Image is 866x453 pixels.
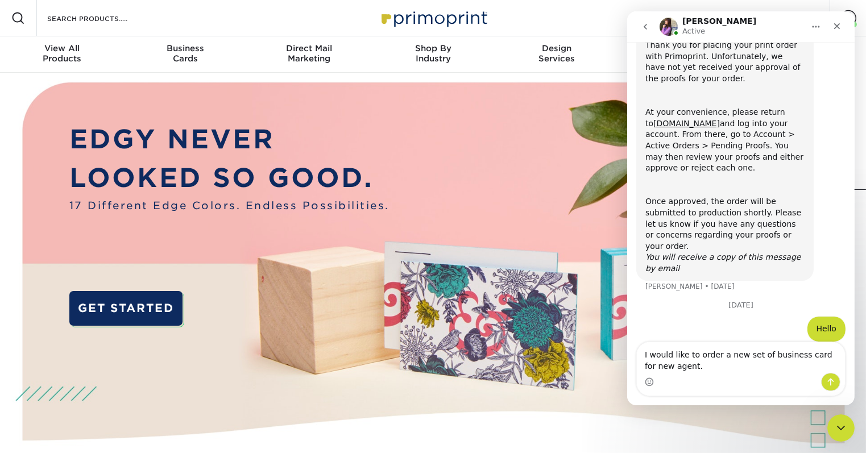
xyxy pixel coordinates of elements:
[18,28,177,73] div: Thank you for placing your print order with Primoprint. Unfortunately, we have not yet received y...
[376,6,490,30] img: Primoprint
[371,43,495,64] div: Industry
[10,331,218,361] textarea: Message…
[619,43,743,53] span: Resources
[247,36,371,73] a: Direct MailMarketing
[189,312,210,323] div: Hello
[827,414,855,442] iframe: Intercom live chat
[495,43,619,53] span: Design
[619,36,743,73] a: Resources& Templates
[46,11,157,25] input: SEARCH PRODUCTS.....
[194,361,213,380] button: Send a message…
[627,11,855,405] iframe: To enrich screen reader interactions, please activate Accessibility in Grammarly extension settings
[247,43,371,53] span: Direct Mail
[18,95,177,163] div: At your convenience, please return to and log into your account. From there, go to Account > Acti...
[18,272,107,279] div: [PERSON_NAME] • [DATE]
[371,43,495,53] span: Shop By
[124,43,248,53] span: Business
[26,107,93,117] a: [DOMAIN_NAME]
[9,290,218,305] div: [DATE]
[247,43,371,64] div: Marketing
[69,159,390,198] p: LOOKED SO GOOD.
[69,120,390,159] p: EDGY NEVER
[371,36,495,73] a: Shop ByIndustry
[495,43,619,64] div: Services
[18,366,27,375] button: Emoji picker
[18,185,177,263] div: Once approved, the order will be submitted to production shortly. Please let us know if you have ...
[180,305,219,330] div: Hello
[18,241,174,261] i: You will receive a copy of this message by email
[124,36,248,73] a: BusinessCards
[124,43,248,64] div: Cards
[69,291,183,325] a: GET STARTED
[619,43,743,64] div: & Templates
[69,198,390,213] span: 17 Different Edge Colors. Endless Possibilities.
[495,36,619,73] a: DesignServices
[9,305,218,344] div: Daniel says…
